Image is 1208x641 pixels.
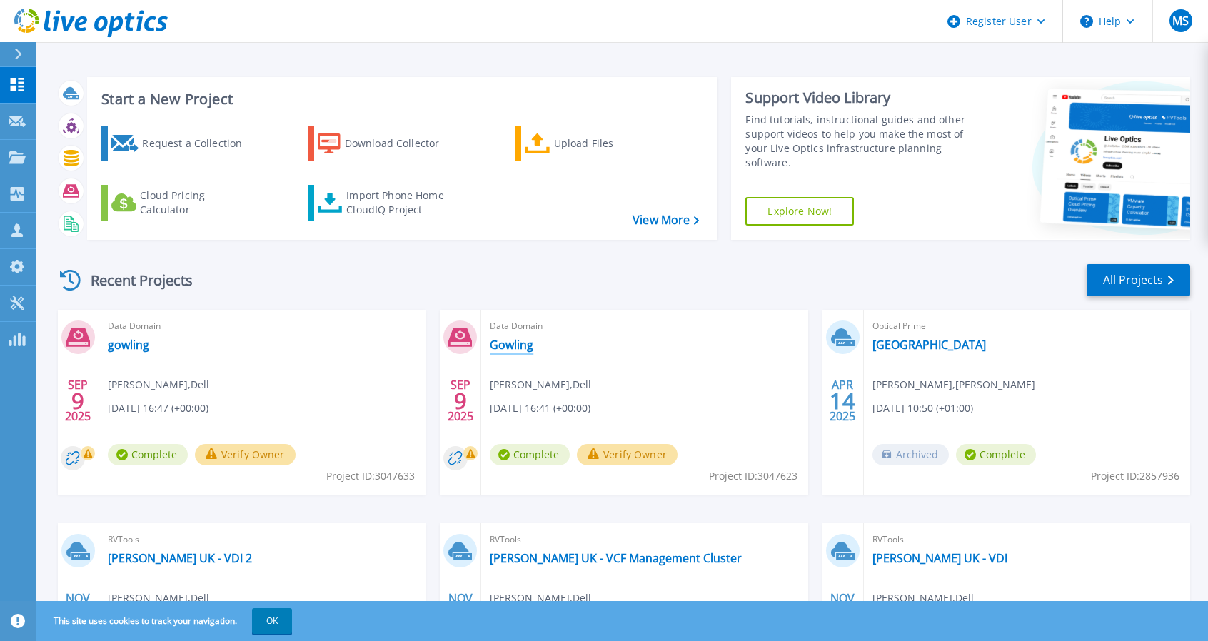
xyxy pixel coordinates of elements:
[108,590,209,606] span: [PERSON_NAME] , Dell
[346,188,458,217] div: Import Phone Home CloudIQ Project
[1091,468,1179,484] span: Project ID: 2857936
[490,590,591,606] span: [PERSON_NAME] , Dell
[633,213,699,227] a: View More
[140,188,254,217] div: Cloud Pricing Calculator
[101,91,699,107] h3: Start a New Project
[108,532,417,547] span: RVTools
[577,444,678,465] button: Verify Owner
[490,338,533,352] a: Gowling
[872,400,973,416] span: [DATE] 10:50 (+01:00)
[872,590,974,606] span: [PERSON_NAME] , Dell
[108,551,252,565] a: [PERSON_NAME] UK - VDI 2
[872,551,1007,565] a: [PERSON_NAME] UK - VDI
[326,468,415,484] span: Project ID: 3047633
[554,129,668,158] div: Upload Files
[252,608,292,634] button: OK
[1172,15,1189,26] span: MS
[872,532,1182,547] span: RVTools
[829,588,856,640] div: NOV 2024
[308,126,467,161] a: Download Collector
[55,263,212,298] div: Recent Projects
[108,444,188,465] span: Complete
[829,375,856,427] div: APR 2025
[490,400,590,416] span: [DATE] 16:41 (+00:00)
[745,113,977,170] div: Find tutorials, instructional guides and other support videos to help you make the most of your L...
[71,395,84,407] span: 9
[830,395,855,407] span: 14
[490,377,591,393] span: [PERSON_NAME] , Dell
[745,197,854,226] a: Explore Now!
[101,185,261,221] a: Cloud Pricing Calculator
[454,395,467,407] span: 9
[490,318,799,334] span: Data Domain
[142,129,256,158] div: Request a Collection
[447,588,474,640] div: NOV 2024
[64,375,91,427] div: SEP 2025
[956,444,1036,465] span: Complete
[64,588,91,640] div: NOV 2024
[108,318,417,334] span: Data Domain
[490,532,799,547] span: RVTools
[872,318,1182,334] span: Optical Prime
[1087,264,1190,296] a: All Projects
[490,551,742,565] a: [PERSON_NAME] UK - VCF Management Cluster
[108,400,208,416] span: [DATE] 16:47 (+00:00)
[39,608,292,634] span: This site uses cookies to track your navigation.
[108,338,149,352] a: gowling
[490,444,570,465] span: Complete
[872,338,986,352] a: [GEOGRAPHIC_DATA]
[195,444,296,465] button: Verify Owner
[108,377,209,393] span: [PERSON_NAME] , Dell
[872,444,949,465] span: Archived
[515,126,674,161] a: Upload Files
[745,89,977,107] div: Support Video Library
[345,129,459,158] div: Download Collector
[101,126,261,161] a: Request a Collection
[872,377,1035,393] span: [PERSON_NAME] , [PERSON_NAME]
[447,375,474,427] div: SEP 2025
[709,468,797,484] span: Project ID: 3047623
